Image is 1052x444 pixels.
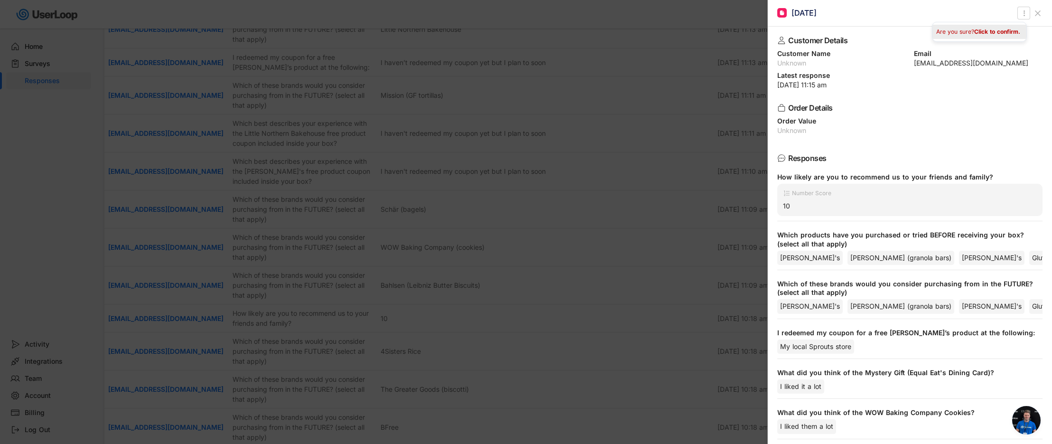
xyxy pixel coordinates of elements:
div: Responses [788,154,1027,162]
button:  [1019,8,1029,19]
div: [PERSON_NAME]'s [959,251,1024,265]
div: I redeemed my coupon for a free [PERSON_NAME]’s product at the following: [777,329,1035,337]
div: Unknown [777,127,1043,134]
div: [DATE] [791,8,817,18]
div: Are you sure? [936,28,1026,36]
div: Customer Details [788,37,1027,44]
strong: Click to confirm. [974,28,1020,35]
div: Number Score [792,190,831,196]
div: I liked it a lot [777,379,824,394]
div: What did you think of the Mystery Gift (Equal Eat's Dining Card)? [777,368,1035,377]
text:  [1023,8,1025,18]
div: [PERSON_NAME]'s [959,299,1024,313]
div: [PERSON_NAME] (granola bars) [847,299,954,313]
div: [PERSON_NAME] (granola bars) [847,251,954,265]
div: What did you think of the WOW Baking Company Cookies? [777,408,1035,417]
div: Open chat [1012,406,1041,435]
div: How likely are you to recommend us to your friends and family? [777,173,1035,181]
div: Order Value [777,118,1043,124]
div: Unknown [777,60,906,66]
div: [PERSON_NAME]'s [777,251,843,265]
div: Latest response [777,72,1043,79]
div: Which of these brands would you consider purchasing from in the FUTURE? (select all that apply) [777,280,1035,297]
div: Customer Name [777,50,906,57]
div: Email [914,50,1043,57]
div: 10 [783,202,1037,210]
div: [DATE] 11:15 am [777,82,1043,88]
div: Order Details [788,104,1027,112]
div: I liked them a lot [777,419,836,434]
div: [PERSON_NAME]'s [777,299,843,313]
div: My local Sprouts store [777,340,854,354]
div: [EMAIL_ADDRESS][DOMAIN_NAME] [914,60,1043,66]
div: Which products have you purchased or tried BEFORE receiving your box? (select all that apply) [777,231,1035,248]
